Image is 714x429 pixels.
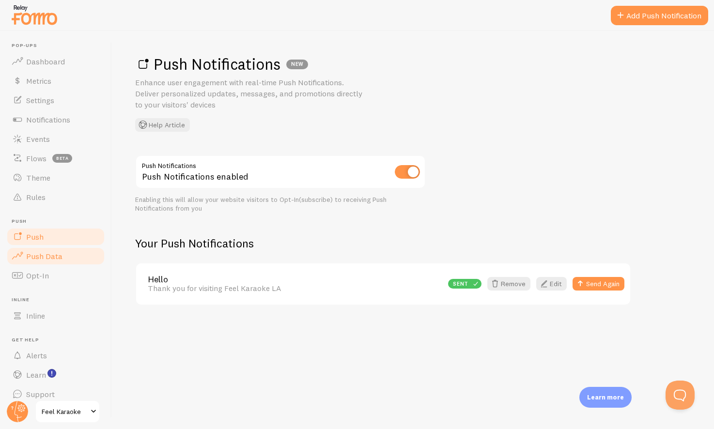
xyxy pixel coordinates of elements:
a: Settings [6,91,106,110]
div: Learn more [579,387,632,408]
a: Theme [6,168,106,187]
span: Feel Karaoke [42,406,88,417]
span: Inline [12,297,106,303]
a: Events [6,129,106,149]
div: NEW [286,60,308,69]
a: Opt-In [6,266,106,285]
p: Learn more [587,393,624,402]
iframe: Help Scout Beacon - Open [666,381,695,410]
div: Thank you for visiting Feel Karaoke LA [148,284,442,292]
span: Learn [26,370,46,380]
a: Dashboard [6,52,106,71]
button: Help Article [135,118,190,132]
div: Sent [448,279,481,289]
svg: <p>Watch New Feature Tutorials!</p> [47,369,56,378]
span: Settings [26,95,54,105]
a: Push Data [6,246,106,266]
a: Feel Karaoke [35,400,100,423]
span: Push [12,218,106,225]
div: Enabling this will allow your website visitors to Opt-In(subscribe) to receiving Push Notificatio... [135,196,426,213]
span: Flows [26,153,47,163]
span: Support [26,389,55,399]
a: Learn [6,365,106,384]
span: Get Help [12,337,106,343]
div: Push Notifications enabled [135,155,426,190]
a: Rules [6,187,106,207]
span: Theme [26,173,50,183]
h1: Push Notifications [135,54,691,74]
h2: Your Push Notifications [135,236,631,251]
span: Pop-ups [12,43,106,49]
button: Remove [487,277,530,291]
a: Edit [536,277,567,291]
a: Push [6,227,106,246]
a: Hello [148,275,442,284]
p: Enhance user engagement with real-time Push Notifications. Deliver personalized updates, messages... [135,77,368,110]
a: Notifications [6,110,106,129]
a: Alerts [6,346,106,365]
a: Inline [6,306,106,325]
span: Rules [26,192,46,202]
span: Dashboard [26,57,65,66]
span: Alerts [26,351,47,360]
span: Events [26,134,50,144]
span: Push [26,232,44,242]
span: Notifications [26,115,70,124]
span: Inline [26,311,45,321]
span: Metrics [26,76,51,86]
span: Push Data [26,251,62,261]
a: Flows beta [6,149,106,168]
button: Send Again [573,277,624,291]
img: fomo-relay-logo-orange.svg [10,2,59,27]
span: beta [52,154,72,163]
span: Opt-In [26,271,49,280]
a: Metrics [6,71,106,91]
a: Support [6,384,106,404]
